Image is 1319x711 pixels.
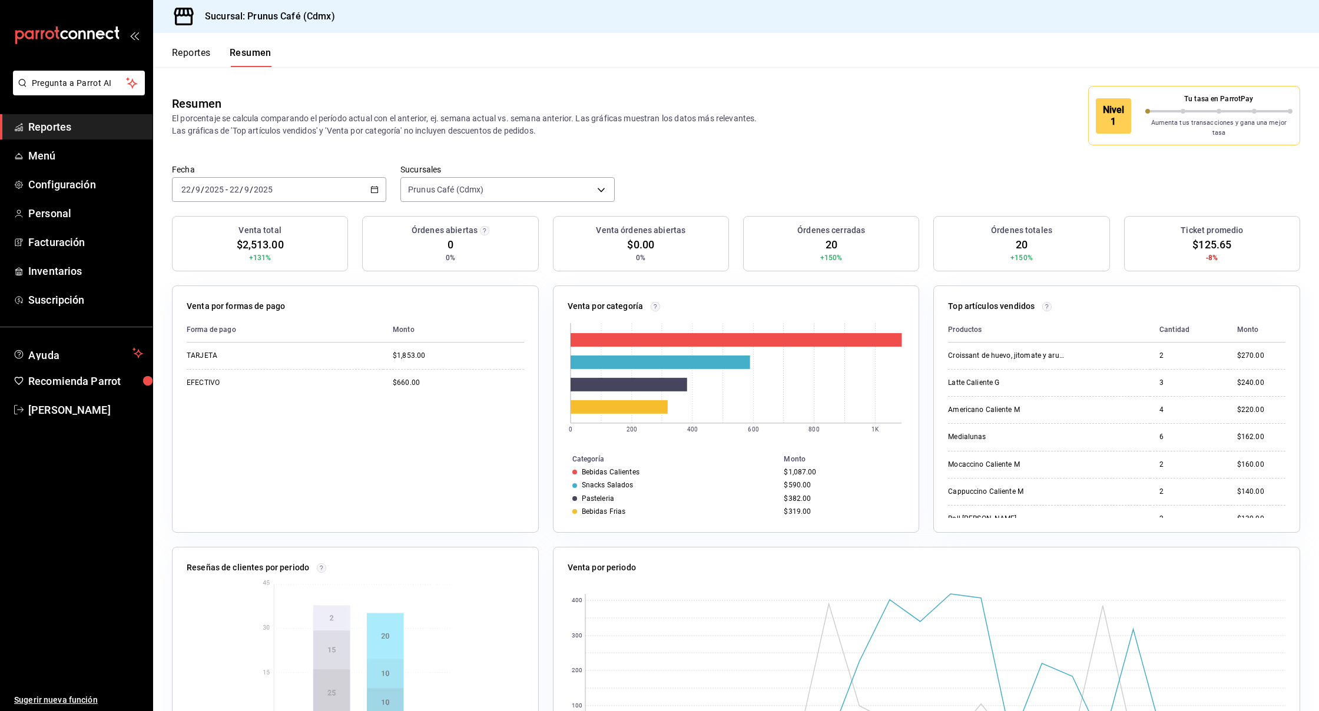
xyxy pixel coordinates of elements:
th: Monto [383,317,524,343]
div: 3 [1159,378,1218,388]
span: $0.00 [627,237,654,252]
h3: Órdenes abiertas [412,224,478,237]
span: / [201,185,204,194]
input: ---- [204,185,224,194]
div: EFECTIVO [187,378,304,388]
span: Personal [28,205,143,221]
span: Configuración [28,177,143,192]
th: Monto [779,453,919,466]
span: 0% [446,252,455,263]
div: Nivel 1 [1096,98,1131,134]
input: -- [244,185,250,194]
p: Aumenta tus transacciones y gana una mejor tasa [1145,118,1293,138]
div: $130.00 [1237,514,1285,524]
h3: Órdenes totales [991,224,1052,237]
div: TARJETA [187,351,304,361]
div: 2 [1159,514,1218,524]
div: 2 [1159,460,1218,470]
span: Inventarios [28,263,143,279]
th: Productos [948,317,1150,343]
div: $590.00 [784,481,900,489]
input: -- [195,185,201,194]
span: -8% [1206,252,1218,263]
div: 2 [1159,351,1218,361]
text: 400 [687,426,697,433]
span: / [191,185,195,194]
div: $1,087.00 [784,468,900,476]
label: Fecha [172,165,386,174]
div: $240.00 [1237,378,1285,388]
span: Ayuda [28,346,128,360]
div: Bebidas Calientes [582,468,639,476]
button: Reportes [172,47,211,67]
h3: Sucursal: Prunus Café (Cdmx) [195,9,335,24]
h3: Órdenes cerradas [797,224,865,237]
a: Pregunta a Parrot AI [8,85,145,98]
h3: Ticket promedio [1181,224,1243,237]
p: Tu tasa en ParrotPay [1145,94,1293,104]
div: Latte Caliente G [948,378,1066,388]
span: Prunus Café (Cdmx) [408,184,483,195]
div: $160.00 [1237,460,1285,470]
div: Medialunas [948,432,1066,442]
span: 0 [448,237,453,252]
h3: Venta total [238,224,281,237]
text: 200 [571,667,582,674]
div: $319.00 [784,507,900,516]
th: Forma de pago [187,317,383,343]
div: 2 [1159,487,1218,497]
div: $140.00 [1237,487,1285,497]
th: Monto [1228,317,1285,343]
input: -- [229,185,240,194]
th: Cantidad [1150,317,1228,343]
div: navigation tabs [172,47,271,67]
span: [PERSON_NAME] [28,402,143,418]
span: / [250,185,253,194]
th: Categoría [554,453,780,466]
p: Venta por formas de pago [187,300,285,313]
text: 200 [626,426,637,433]
div: $382.00 [784,494,900,503]
div: 6 [1159,432,1218,442]
button: open_drawer_menu [130,31,139,40]
text: 300 [571,633,582,639]
p: Reseñas de clientes por periodo [187,562,309,574]
input: -- [181,185,191,194]
text: 1K [872,426,880,433]
span: Recomienda Parrot [28,373,143,389]
span: Facturación [28,234,143,250]
div: Snacks Salados [582,481,634,489]
button: Pregunta a Parrot AI [13,71,145,95]
text: 800 [808,426,819,433]
span: Sugerir nueva función [14,694,143,706]
div: Cappuccino Caliente M [948,487,1066,497]
span: +150% [1010,252,1033,263]
text: 400 [571,597,582,604]
div: $660.00 [393,378,524,388]
div: $220.00 [1237,405,1285,415]
div: Pasteleria [582,494,614,503]
span: $125.65 [1192,237,1231,252]
span: / [240,185,243,194]
h3: Venta órdenes abiertas [596,224,685,237]
p: El porcentaje se calcula comparando el período actual con el anterior, ej. semana actual vs. sema... [172,112,830,136]
span: Menú [28,148,143,164]
div: Resumen [172,95,221,112]
div: Roll [PERSON_NAME] [948,514,1066,524]
span: +150% [820,252,843,263]
span: 0% [636,252,645,263]
p: Venta por periodo [568,562,636,574]
div: Mocaccino Caliente M [948,460,1066,470]
div: Bebidas Frias [582,507,626,516]
div: Croissant de huevo, jitomate y arugula [948,351,1066,361]
span: +131% [249,252,271,263]
div: $1,853.00 [393,351,524,361]
div: 4 [1159,405,1218,415]
span: 20 [826,237,837,252]
text: 100 [571,703,582,709]
input: ---- [253,185,273,194]
label: Sucursales [400,165,615,174]
p: Top artículos vendidos [948,300,1035,313]
div: $270.00 [1237,351,1285,361]
span: Reportes [28,119,143,135]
